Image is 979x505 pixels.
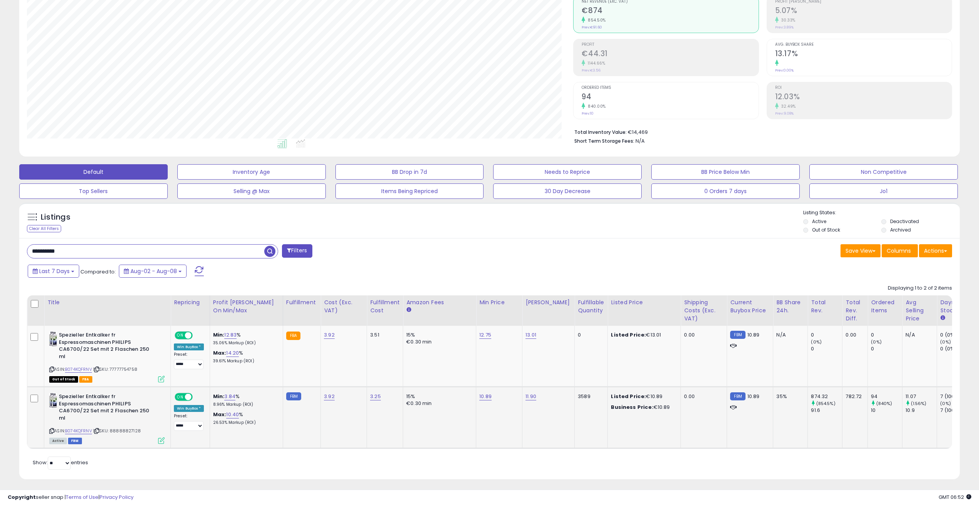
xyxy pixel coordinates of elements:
p: 39.61% Markup (ROI) [213,358,277,364]
div: Fulfillment [286,298,317,307]
div: 15% [406,332,470,338]
small: FBM [286,392,301,400]
small: (1.56%) [911,400,927,407]
span: All listings currently available for purchase on Amazon [49,438,67,444]
div: N/A [776,332,802,338]
button: Last 7 Days [28,265,79,278]
div: Fulfillment Cost [370,298,400,315]
div: 94 [871,393,902,400]
label: Out of Stock [812,227,840,233]
div: €10.89 [611,404,675,411]
div: Title [47,298,167,307]
span: ON [175,332,185,339]
small: Prev: 3.89% [775,25,794,30]
button: Items Being Repriced [335,183,484,199]
span: 10.89 [747,393,760,400]
button: Selling @ Max [177,183,326,199]
div: 10.9 [906,407,937,414]
span: Ordered Items [582,86,758,90]
div: 7 (100%) [940,393,971,400]
div: Days In Stock [940,298,968,315]
span: 2025-08-16 06:52 GMT [939,493,971,501]
div: 0 (0%) [940,345,971,352]
div: 0 [871,332,902,338]
div: ASIN: [49,393,165,443]
a: 3.92 [324,393,335,400]
div: Preset: [174,413,204,431]
div: €0.30 min [406,338,470,345]
b: Max: [213,349,227,357]
label: Archived [890,227,911,233]
button: Aug-02 - Aug-08 [119,265,187,278]
div: 15% [406,393,470,400]
b: Total Inventory Value: [574,129,627,135]
div: 7 (100%) [940,407,971,414]
div: Win BuyBox * [174,343,204,350]
span: FBM [68,438,82,444]
button: Save View [841,244,881,257]
h5: Listings [41,212,70,223]
div: Repricing [174,298,207,307]
div: Fulfillable Quantity [578,298,604,315]
div: 3589 [578,393,602,400]
small: FBM [730,331,745,339]
button: Columns [882,244,918,257]
a: 13.01 [525,331,536,339]
small: (0%) [940,339,951,345]
a: B074KQFRNV [65,366,92,373]
div: Min Price [479,298,519,307]
button: 30 Day Decrease [493,183,642,199]
div: 91.6 [811,407,842,414]
div: 0 [871,345,902,352]
h2: 94 [582,92,758,103]
div: N/A [906,332,931,338]
p: 8.96% Markup (ROI) [213,402,277,407]
small: Days In Stock. [940,315,945,322]
a: 3.25 [370,393,381,400]
div: Total Rev. Diff. [846,298,864,323]
div: Shipping Costs (Exc. VAT) [684,298,724,323]
b: Max: [213,411,227,418]
b: Min: [213,331,225,338]
b: Spezieller Entkalker fr Espressomaschinen PHILIPS CA6700/22 Set mit 2 Flaschen 250 ml [59,332,152,362]
label: Deactivated [890,218,919,225]
button: Top Sellers [19,183,168,199]
small: Prev: €3.56 [582,68,600,73]
a: 10.40 [226,411,239,418]
div: [PERSON_NAME] [525,298,571,307]
div: €13.01 [611,332,675,338]
a: 11.90 [525,393,536,400]
small: (0%) [940,400,951,407]
small: FBM [730,392,745,400]
span: Aug-02 - Aug-08 [130,267,177,275]
strong: Copyright [8,493,36,501]
div: 782.72 [846,393,862,400]
label: Active [812,218,826,225]
button: Actions [919,244,952,257]
a: B074KQFRNV [65,428,92,434]
div: Displaying 1 to 2 of 2 items [888,285,952,292]
div: 0.00 [684,332,721,338]
div: 35% [776,393,802,400]
div: 0.00 [684,393,721,400]
a: 3.92 [324,331,335,339]
span: Profit [582,43,758,47]
span: Avg. Buybox Share [775,43,952,47]
p: 35.06% Markup (ROI) [213,340,277,346]
div: seller snap | | [8,494,133,501]
small: Prev: 9.08% [775,111,794,116]
button: Needs to Reprice [493,164,642,180]
small: Prev: 10 [582,111,594,116]
button: Jo1 [809,183,958,199]
span: OFF [192,332,204,339]
span: ROI [775,86,952,90]
div: Clear All Filters [27,225,61,232]
a: 14.20 [226,349,239,357]
h2: 12.03% [775,92,952,103]
div: Current Buybox Price [730,298,770,315]
div: 11.07 [906,393,937,400]
div: 0.00 [846,332,862,338]
div: Preset: [174,352,204,369]
small: (840%) [876,400,892,407]
small: 1144.66% [585,60,605,66]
